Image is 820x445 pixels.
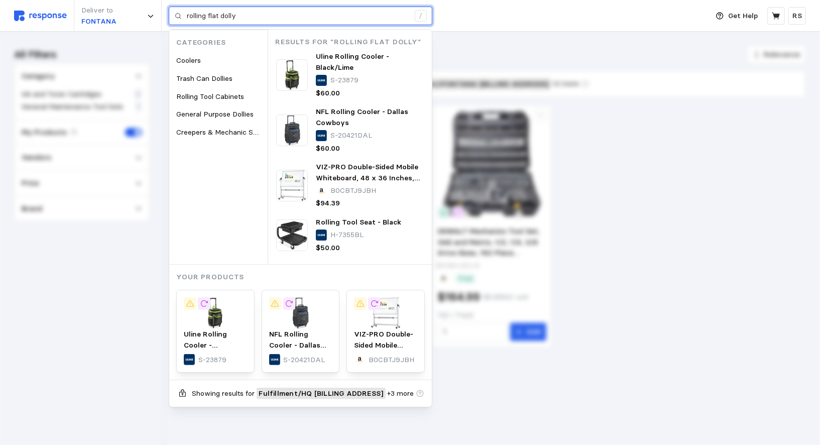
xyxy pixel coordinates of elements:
[269,297,332,329] img: S-20421DAL
[14,11,67,21] img: svg%3e
[369,355,414,366] p: B0CBTJ9JBH
[176,92,244,101] span: Rolling Tool Cabinets
[184,329,227,360] span: Uline Rolling Cooler - Black/Lime
[316,143,340,154] p: $60.00
[316,162,420,215] span: VIZ-PRO Double-Sided Mobile Whiteboard, 48 x 36 Inches, Magnetic Rolling Dry Erase White Board on...
[316,243,340,254] p: $50.00
[330,230,364,241] p: H-7355BL
[316,52,389,72] span: Uline Rolling Cooler - Black/Lime
[330,130,372,141] p: S-20421DAL
[192,388,255,399] p: Showing results for
[184,297,247,329] img: S-23879
[354,329,414,426] span: VIZ-PRO Double-Sided Mobile Whiteboard, 48 x 36 Inches, Magnetic Rolling Dry Erase White Board on...
[276,115,308,146] img: S-20421DAL
[284,355,325,366] p: S-20421DAL
[710,7,764,26] button: Get Help
[330,75,359,86] p: S-23879
[388,388,414,399] span: + 3 more
[81,5,116,16] p: Deliver to
[276,59,308,91] img: S-23879
[792,11,802,22] p: RS
[316,217,401,227] span: Rolling Tool Seat - Black
[198,355,226,366] p: S-23879
[330,185,376,196] p: B0CBTJ9JBH
[176,37,268,48] p: Categories
[276,219,308,251] img: H-7355BL
[316,198,340,209] p: $94.39
[276,170,308,201] img: 51gB9vKjQhL.__AC_SX300_SY300_QL70_FMwebp_.jpg
[729,11,758,22] p: Get Help
[176,56,201,65] span: Coolers
[316,107,408,127] span: NFL Rolling Cooler - Dallas Cowboys
[269,329,326,360] span: NFL Rolling Cooler - Dallas Cowboys
[176,109,254,119] span: General Purpose Dollies
[275,37,432,48] p: Results for "rolling flat dolly"
[788,7,806,25] button: RS
[354,297,417,329] img: 51gB9vKjQhL.__AC_SX300_SY300_QL70_FMwebp_.jpg
[176,74,232,83] span: Trash Can Dollies
[316,88,340,99] p: $60.00
[259,388,384,399] span: Fulfillment / HQ [BILLING ADDRESS]
[176,272,432,283] p: Your Products
[415,10,427,22] div: /
[187,7,409,25] input: Search for a product name or SKU
[81,16,116,27] p: FONTANA
[176,128,267,137] span: Creepers & Mechanic Seats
